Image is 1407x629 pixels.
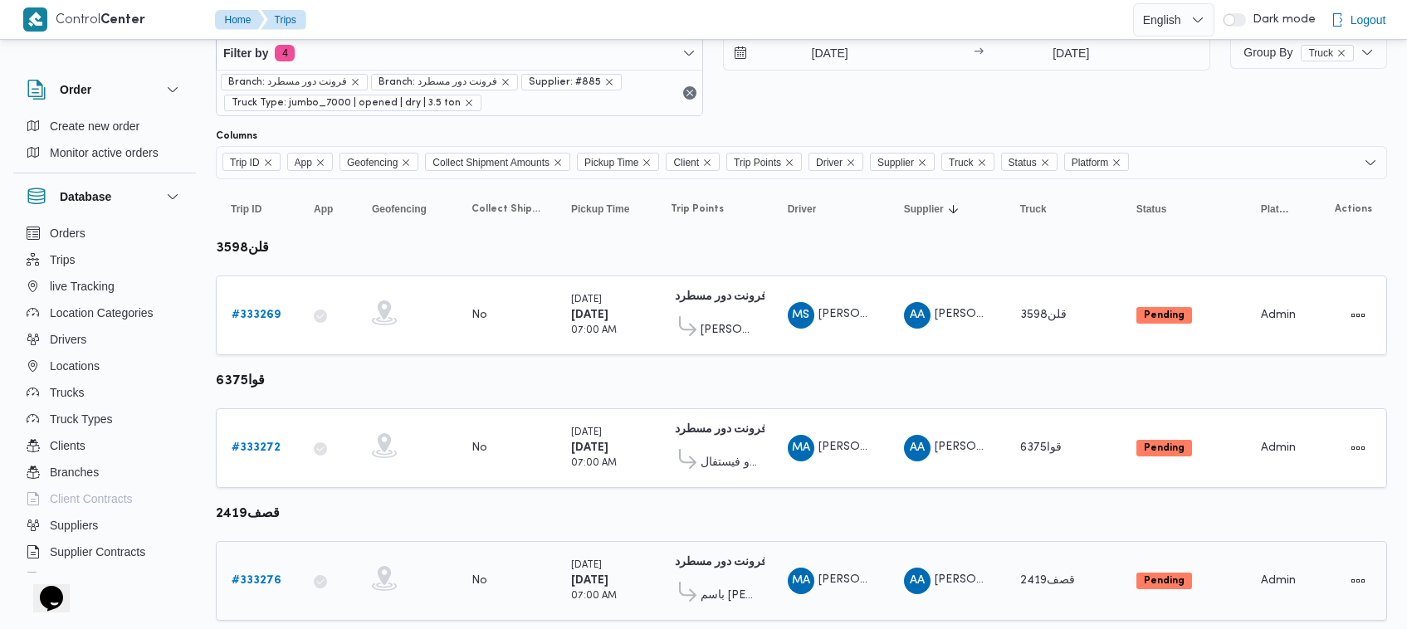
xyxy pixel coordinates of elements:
button: Location Categories [20,300,189,326]
span: Trip Points [734,154,781,172]
span: Supplier: #885 [529,75,601,90]
b: [DATE] [571,310,608,320]
span: Locations [50,356,100,376]
div: No [471,308,487,323]
span: Trip Points [671,202,724,216]
span: Collect Shipment Amounts [425,153,570,171]
span: Drivers [50,329,86,349]
div: Database [13,220,196,579]
b: فرونت دور مسطرد [675,557,767,568]
small: 07:00 AM [571,459,617,468]
span: Trip Points [726,153,802,171]
span: Pending [1136,573,1192,589]
span: Branch: فرونت دور مسطرد [228,75,347,90]
button: Branches [20,459,189,485]
a: #333269 [232,305,281,325]
span: Driver [809,153,863,171]
button: Filter by4 active filters [217,37,702,70]
button: Clients [20,432,189,459]
b: [DATE] [571,442,608,453]
span: Pickup Time [571,202,629,216]
b: # 333272 [232,442,281,453]
b: قصف2419 [216,508,280,520]
span: Dark mode [1246,13,1316,27]
b: قوا6375 [216,375,265,388]
div: Muhammad Aizat Alsaid Bioma Jmuaah [788,568,814,594]
span: Suppliers [50,515,98,535]
div: Abadaliqadr Aadl Abadaliqadr Alhusaini [904,435,931,461]
span: Status [1001,153,1058,171]
button: Remove Trip Points from selection in this group [784,158,794,168]
span: Platform [1261,202,1289,216]
span: Geofencing [347,154,398,172]
span: قصف2419 [1020,575,1075,586]
svg: Sorted in descending order [947,202,960,216]
span: Collect Shipment Amounts [432,154,550,172]
span: Truck [1308,46,1333,61]
span: App [314,202,333,216]
span: Truck Types [50,409,112,429]
span: MA [792,435,810,461]
span: AA [910,435,925,461]
button: Database [27,187,183,207]
button: remove selected entity [350,77,360,87]
b: Pending [1144,443,1185,453]
button: Platform [1254,196,1296,222]
span: [PERSON_NAME] [PERSON_NAME] [818,574,1011,585]
button: Remove Platform from selection in this group [1111,158,1121,168]
span: Orders [50,223,85,243]
button: Order [27,80,183,100]
button: Trip ID [224,196,291,222]
h3: Database [60,187,111,207]
span: [PERSON_NAME] على [818,441,937,452]
button: Remove Driver from selection in this group [846,158,856,168]
a: #333276 [232,571,281,591]
span: AA [910,568,925,594]
button: Logout [1324,3,1393,37]
span: Driver [788,202,817,216]
span: Pending [1136,307,1192,324]
span: Truck [949,154,974,172]
b: Pending [1144,310,1185,320]
span: كارفور كايرو فيستفال [701,453,758,473]
b: قلن3598 [216,242,269,255]
button: Remove Truck from selection in this group [977,158,987,168]
span: Truck [1301,45,1354,61]
button: live Tracking [20,273,189,300]
button: SupplierSorted in descending order [897,196,997,222]
small: [DATE] [571,561,602,570]
button: Actions [1345,435,1371,461]
button: Monitor active orders [20,139,189,166]
span: Logout [1351,10,1386,30]
span: Pending [1136,440,1192,456]
span: Filter by [223,43,268,63]
button: Remove Collect Shipment Amounts from selection in this group [553,158,563,168]
div: Muhammad Abadalshafa Ahmad Ala [788,435,814,461]
span: Branch: فرونت دور مسطرد [221,74,368,90]
span: [PERSON_NAME] [PERSON_NAME] [818,309,1011,319]
span: Admin [1261,575,1296,586]
span: Trip ID [230,154,260,172]
button: Remove Pickup Time from selection in this group [642,158,652,168]
div: Muhammad Saaid Hamid Ahmad [788,302,814,329]
span: [PERSON_NAME] [935,309,1029,319]
button: Devices [20,565,189,592]
span: Monitor active orders [50,143,159,163]
button: Status [1130,196,1238,222]
small: 07:00 AM [571,326,617,335]
span: Client [673,154,699,172]
span: AA [910,302,925,329]
button: App [307,196,349,222]
span: Supplier; Sorted in descending order [904,202,944,216]
span: Pickup Time [584,154,638,172]
a: #333272 [232,438,281,458]
button: Truck Types [20,406,189,432]
span: قلن3598 [1020,310,1067,320]
button: remove selected entity [501,77,511,87]
button: Remove Geofencing from selection in this group [401,158,411,168]
b: فرونت دور مسطرد [675,291,767,302]
b: # 333269 [232,310,281,320]
span: Actions [1335,202,1372,216]
button: Truck [1014,196,1113,222]
button: Group ByTruckremove selected entity [1230,36,1387,69]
